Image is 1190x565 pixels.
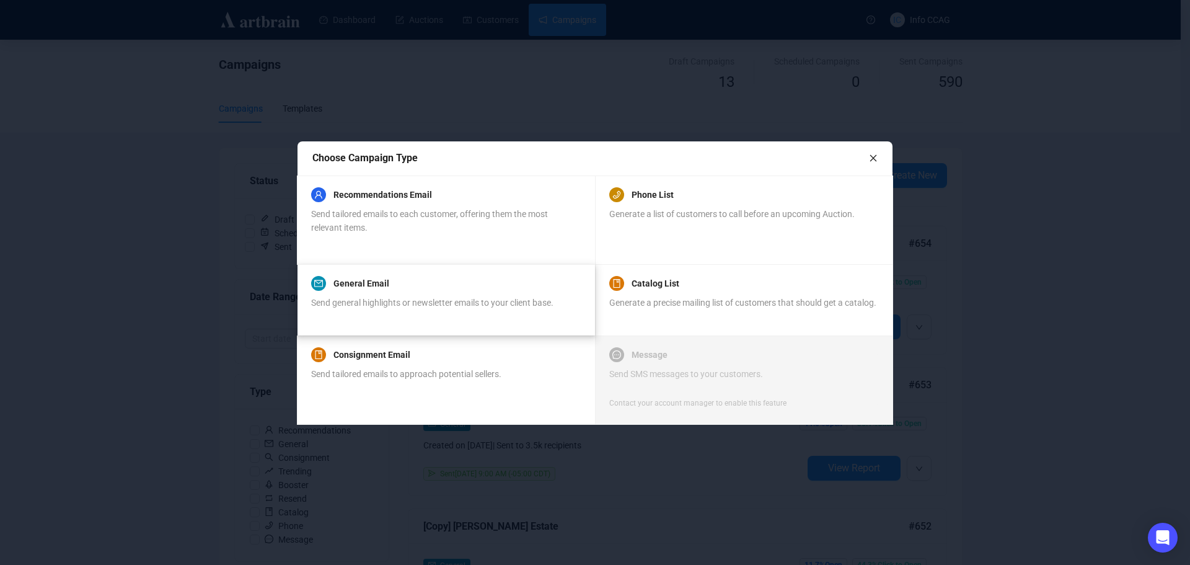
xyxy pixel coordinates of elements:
[311,369,501,379] span: Send tailored emails to approach potential sellers.
[333,276,389,291] a: General Email
[311,298,553,308] span: Send general highlights or newsletter emails to your client base.
[314,190,323,199] span: user
[612,350,621,359] span: message
[311,209,548,233] span: Send tailored emails to each customer, offering them the most relevant items.
[869,154,878,162] span: close
[314,350,323,359] span: book
[609,397,787,409] div: Contact your account manager to enable this feature
[333,347,410,362] a: Consignment Email
[612,279,621,288] span: book
[314,279,323,288] span: mail
[609,369,763,379] span: Send SMS messages to your customers.
[632,347,668,362] a: Message
[612,190,621,199] span: phone
[632,187,674,202] a: Phone List
[609,209,855,219] span: Generate a list of customers to call before an upcoming Auction.
[609,298,876,308] span: Generate a precise mailing list of customers that should get a catalog.
[333,187,432,202] a: Recommendations Email
[632,276,679,291] a: Catalog List
[312,150,869,166] div: Choose Campaign Type
[1148,523,1178,553] div: Open Intercom Messenger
